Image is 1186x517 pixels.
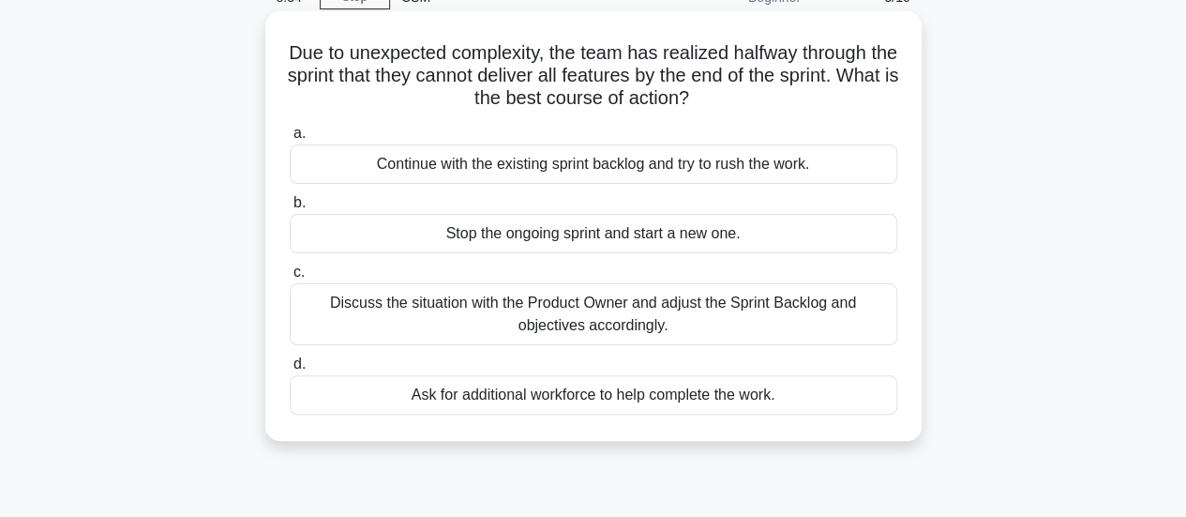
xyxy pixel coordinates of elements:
div: Stop the ongoing sprint and start a new one. [290,214,897,253]
div: Continue with the existing sprint backlog and try to rush the work. [290,144,897,184]
span: a. [293,125,306,141]
span: c. [293,264,305,280]
span: d. [293,356,306,372]
span: b. [293,194,306,210]
div: Ask for additional workforce to help complete the work. [290,375,897,415]
h5: Due to unexpected complexity, the team has realized halfway through the sprint that they cannot d... [288,41,899,111]
div: Discuss the situation with the Product Owner and adjust the Sprint Backlog and objectives accordi... [290,283,897,345]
